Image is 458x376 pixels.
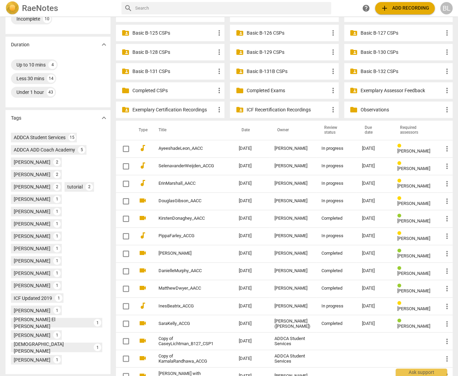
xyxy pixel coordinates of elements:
span: folder_shared [235,106,244,114]
p: Basic B-129 CSPs [246,49,329,56]
div: In progress [321,146,351,151]
p: ICF Recertification Recordings [246,106,329,113]
span: audiotrack [139,144,147,152]
span: more_vert [443,180,451,188]
span: more_vert [443,250,451,258]
div: [DATE] [362,146,386,151]
div: [PERSON_NAME] [14,233,50,240]
span: more_vert [215,67,223,75]
span: more_vert [443,354,451,363]
span: folder [235,86,244,95]
span: folder_shared [350,29,358,37]
div: 2 [53,183,61,191]
button: Show more [99,113,109,123]
div: 1 [53,208,61,215]
div: In progress [321,198,351,204]
span: more_vert [443,106,451,114]
a: SelenavanderWeijden_ACCG [158,163,214,169]
span: videocam [139,354,147,362]
div: Ask support [396,368,447,376]
p: Basic B-125 CSPs [132,29,215,37]
div: [PERSON_NAME] [274,251,310,256]
div: ADDCA Student Services [14,134,66,141]
span: [PERSON_NAME] [397,288,430,293]
a: LogoRaeNotes [5,1,116,15]
span: videocam [139,266,147,275]
div: [DATE] [362,163,386,169]
span: [PERSON_NAME] [397,166,430,171]
a: KirstenDonaghey_AACC [158,216,214,221]
span: folder_shared [350,67,358,75]
div: [DATE] [362,198,386,204]
div: Up to 10 mins [16,61,46,68]
th: Due date [356,121,392,140]
span: Review status: in progress [397,301,404,306]
div: [PERSON_NAME] [14,307,50,314]
span: audiotrack [139,231,147,240]
th: Review status [316,121,356,140]
span: audiotrack [139,161,147,170]
div: Completed [321,321,351,326]
td: [DATE] [233,192,269,210]
div: [PERSON_NAME] ([PERSON_NAME]) [274,318,310,329]
div: 1 [94,319,101,326]
td: [DATE] [233,210,269,227]
div: 43 [47,88,55,96]
div: [PERSON_NAME] [274,233,310,239]
span: folder_shared [350,48,358,56]
span: more_vert [443,67,451,75]
span: folder [350,106,358,114]
div: [PERSON_NAME] [274,146,310,151]
span: Review status: in progress [397,231,404,236]
div: 14 [47,74,55,83]
button: BL [440,2,453,14]
span: [PERSON_NAME] [397,271,430,276]
button: Show more [99,39,109,50]
span: Review status: in progress [397,196,404,201]
span: folder_shared [235,67,244,75]
div: [PERSON_NAME] [14,183,50,190]
div: 1 [53,245,61,252]
div: [PERSON_NAME] [14,270,50,277]
div: Less 30 mins [16,75,44,82]
div: Completed [321,286,351,291]
span: folder_shared [121,67,130,75]
span: Review status: in progress [397,178,404,183]
div: [PERSON_NAME] El [PERSON_NAME] [14,316,91,329]
span: more_vert [443,215,451,223]
div: 2 [53,158,61,166]
p: Completed CSPs [132,87,215,94]
p: Completed Exams [246,87,329,94]
span: more_vert [329,29,337,37]
span: Add recording [380,4,429,12]
div: [PERSON_NAME] [274,268,310,274]
div: [PERSON_NAME] [14,159,50,166]
span: more_vert [329,67,337,75]
div: [DATE] [362,268,386,274]
a: Help [360,2,372,14]
div: 1 [55,294,62,302]
a: ErinMarshall_AACC [158,181,214,186]
div: ADDCA Student Services [274,336,310,346]
div: [PERSON_NAME] [14,171,50,178]
div: [PERSON_NAME] [14,245,50,252]
td: [DATE] [233,280,269,297]
p: Exemplary Certification Recordings [132,106,215,113]
span: folder_shared [121,29,130,37]
td: [DATE] [233,315,269,332]
span: videocam [139,214,147,222]
div: [DATE] [362,303,386,308]
span: more_vert [215,86,223,95]
div: 4 [48,61,57,69]
span: add [380,4,389,12]
span: more_vert [443,48,451,56]
div: In progress [321,303,351,308]
div: Completed [321,268,351,274]
th: Owner [269,121,316,140]
td: [DATE] [233,332,269,350]
div: [PERSON_NAME] [14,356,50,363]
span: more_vert [443,337,451,345]
span: [PERSON_NAME] [397,148,430,154]
div: 1 [53,232,61,240]
span: folder_shared [235,29,244,37]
